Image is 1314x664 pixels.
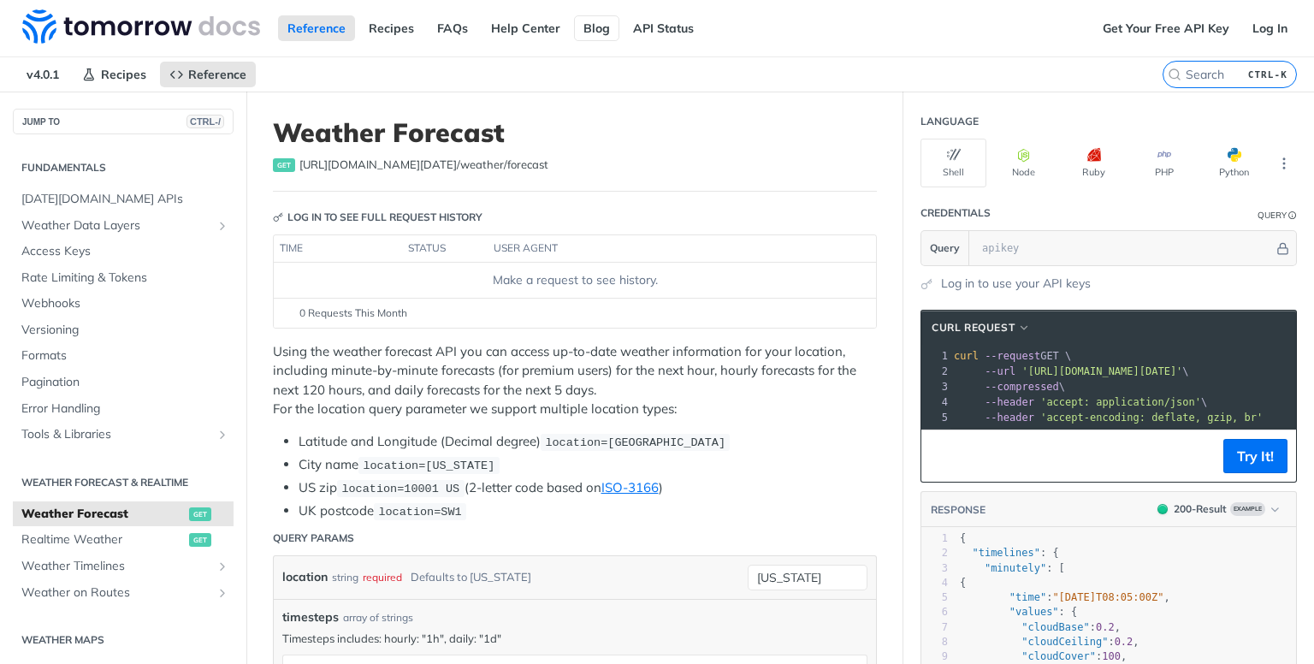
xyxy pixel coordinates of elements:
div: Log in to see full request history [273,210,482,225]
span: Recipes [101,67,146,82]
span: "[DATE]T08:05:00Z" [1052,591,1163,603]
span: https://api.tomorrow.io/v4/weather/forecast [299,157,548,174]
span: --url [985,365,1015,377]
span: "time" [1009,591,1046,603]
div: QueryInformation [1258,209,1297,222]
span: Reference [188,67,246,82]
a: Error Handling [13,396,234,422]
button: Show subpages for Tools & Libraries [216,428,229,442]
div: 200 - Result [1174,501,1227,517]
button: Python [1201,139,1267,187]
span: v4.0.1 [17,62,68,87]
p: Timesteps includes: hourly: "1h", daily: "1d" [282,631,867,646]
span: Webhooks [21,295,229,312]
span: get [273,158,295,172]
button: JUMP TOCTRL-/ [13,109,234,134]
a: Weather Forecastget [13,501,234,527]
span: '[URL][DOMAIN_NAME][DATE]' [1021,365,1182,377]
span: Formats [21,347,229,365]
h2: Weather Forecast & realtime [13,475,234,490]
span: --compressed [985,381,1059,393]
a: Weather TimelinesShow subpages for Weather Timelines [13,554,234,579]
th: status [402,235,488,263]
span: "minutely" [985,562,1046,574]
span: get [189,507,211,521]
span: : , [960,591,1170,603]
li: US zip (2-letter code based on ) [299,478,877,498]
span: CTRL-/ [186,115,224,128]
h1: Weather Forecast [273,117,877,148]
span: 100 [1102,650,1121,662]
p: Using the weather forecast API you can access up-to-date weather information for your location, i... [273,342,877,419]
span: : , [960,650,1127,662]
div: string [332,565,358,590]
button: More Languages [1271,151,1297,176]
a: Reference [160,62,256,87]
div: 1 [921,348,950,364]
span: "cloudCeiling" [1021,636,1108,648]
span: Weather Data Layers [21,217,211,234]
i: Information [1288,211,1297,220]
span: 200 [1157,504,1168,514]
a: Rate Limiting & Tokens [13,265,234,291]
th: time [274,235,402,263]
span: cURL Request [932,320,1015,335]
a: Formats [13,343,234,369]
a: Webhooks [13,291,234,317]
span: get [189,533,211,547]
span: "timelines" [972,547,1039,559]
span: location=10001 US [341,483,459,495]
div: 2 [921,546,948,560]
div: 3 [921,561,948,576]
div: 5 [921,590,948,605]
th: user agent [488,235,842,263]
span: { [960,577,966,589]
button: Show subpages for Weather Data Layers [216,219,229,233]
span: location=SW1 [378,506,461,519]
span: location=[GEOGRAPHIC_DATA] [545,436,725,449]
a: Weather on RoutesShow subpages for Weather on Routes [13,580,234,606]
h2: Fundamentals [13,160,234,175]
img: Tomorrow.io Weather API Docs [22,9,260,44]
div: 1 [921,531,948,546]
span: "cloudCover" [1021,650,1096,662]
button: Hide [1274,240,1292,257]
div: Language [920,114,979,129]
a: Log In [1243,15,1297,41]
span: Pagination [21,374,229,391]
li: City name [299,455,877,475]
button: Ruby [1061,139,1127,187]
div: 3 [921,379,950,394]
span: [DATE][DOMAIN_NAME] APIs [21,191,229,208]
button: Shell [920,139,986,187]
span: GET \ [954,350,1071,362]
span: Example [1230,502,1265,516]
span: curl [954,350,979,362]
span: Tools & Libraries [21,426,211,443]
div: Credentials [920,205,991,221]
button: 200200-ResultExample [1149,501,1287,518]
span: timesteps [282,608,339,626]
div: Defaults to [US_STATE] [411,565,531,590]
span: Realtime Weather [21,531,185,548]
a: Recipes [359,15,423,41]
span: \ [954,381,1065,393]
button: cURL Request [926,319,1037,336]
a: Log in to use your API keys [941,275,1091,293]
a: Reference [278,15,355,41]
div: 5 [921,410,950,425]
a: Help Center [482,15,570,41]
div: Query Params [273,531,354,546]
span: Versioning [21,322,229,339]
button: RESPONSE [930,501,986,519]
span: "cloudBase" [1021,621,1089,633]
a: FAQs [428,15,477,41]
label: location [282,565,328,590]
span: \ [954,365,1189,377]
a: [DATE][DOMAIN_NAME] APIs [13,187,234,212]
div: 8 [921,635,948,649]
div: Make a request to see history. [281,271,869,289]
span: : [ [960,562,1065,574]
kbd: CTRL-K [1244,66,1292,83]
span: Weather on Routes [21,584,211,602]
